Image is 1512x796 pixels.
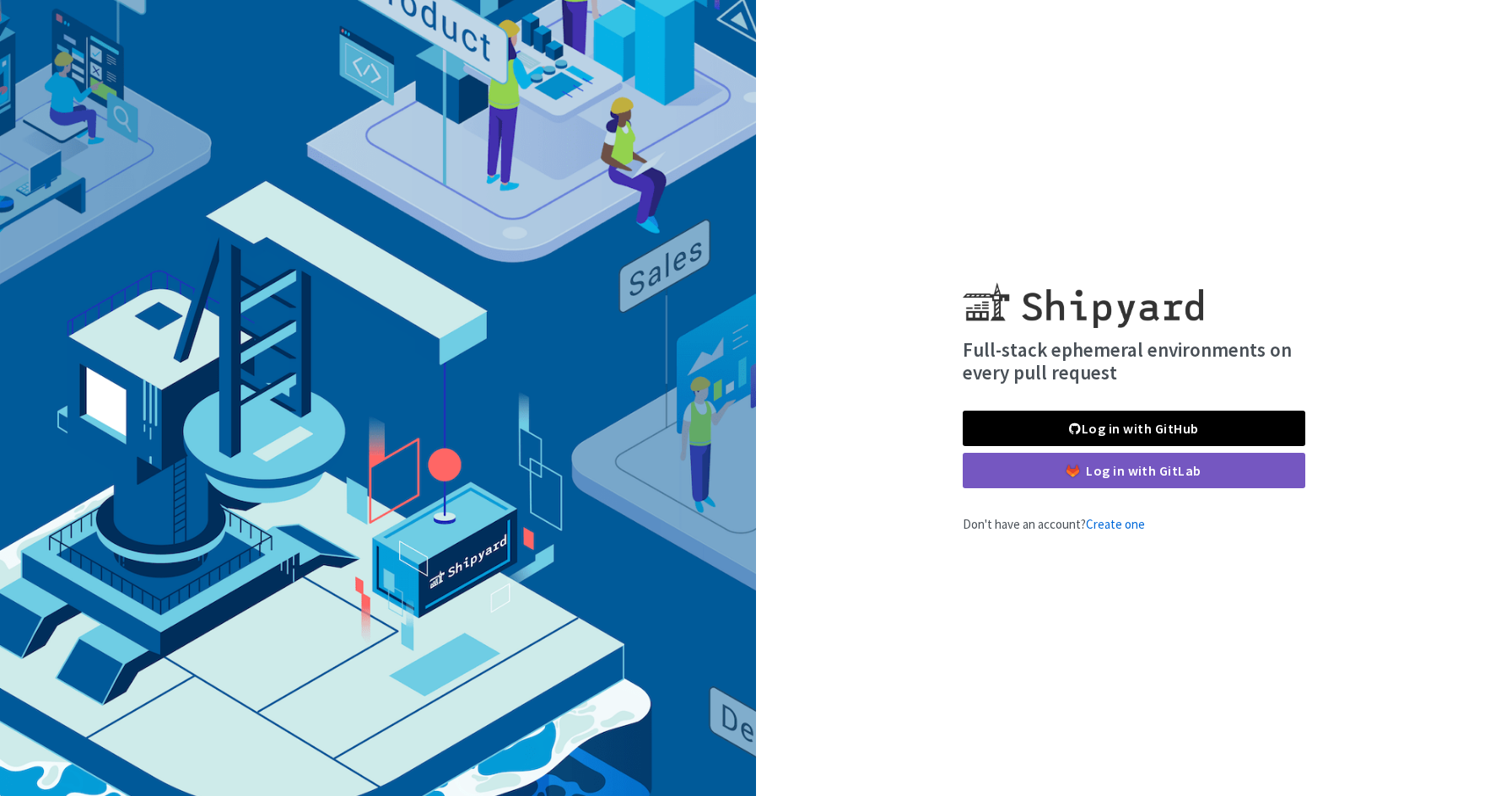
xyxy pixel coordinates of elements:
img: Shipyard logo [963,262,1203,328]
a: Log in with GitLab [963,453,1305,488]
a: Create one [1086,516,1145,532]
a: Log in with GitHub [963,411,1305,446]
h4: Full-stack ephemeral environments on every pull request [963,338,1305,385]
img: gitlab-color.svg [1066,465,1079,477]
span: Don't have an account? [963,516,1145,532]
